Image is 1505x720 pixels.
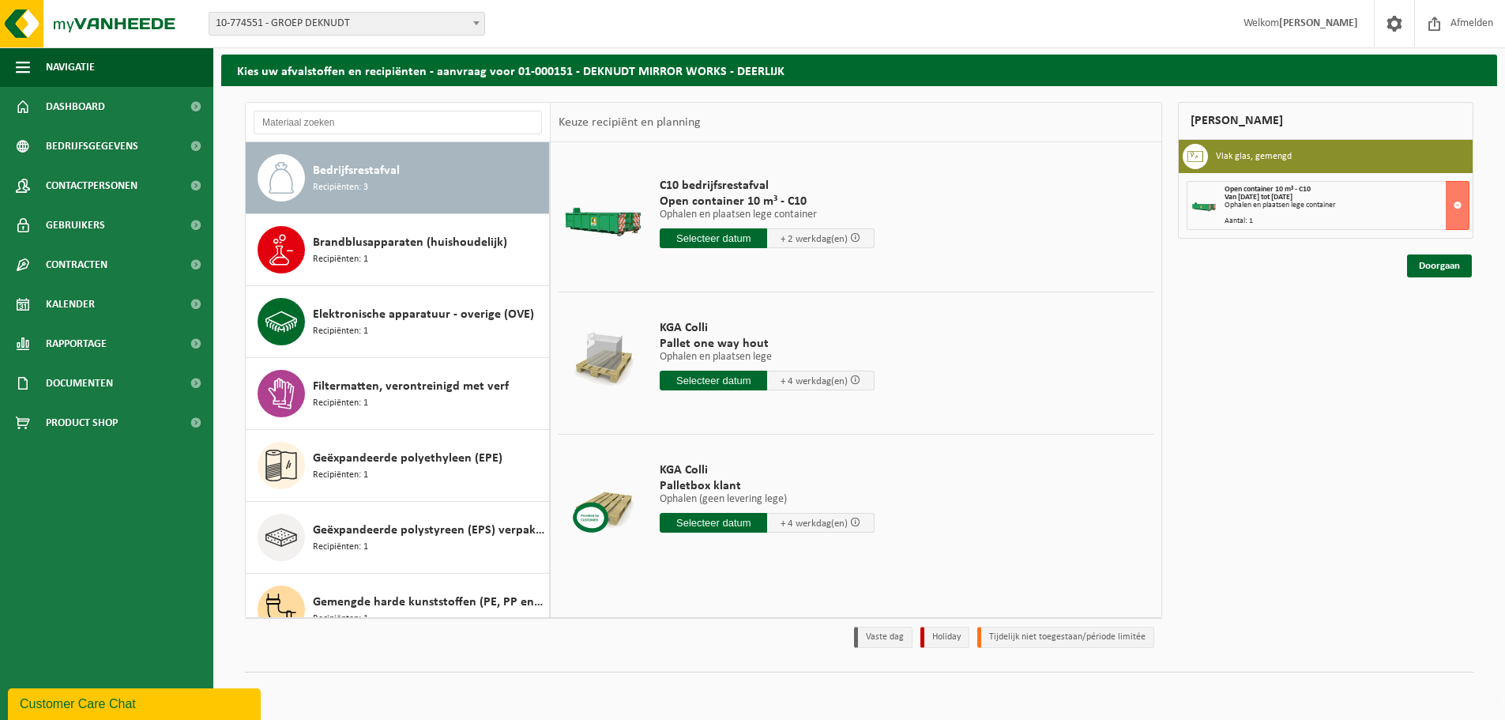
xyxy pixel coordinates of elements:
[313,377,509,396] span: Filtermatten, verontreinigd met verf
[1225,185,1311,194] span: Open container 10 m³ - C10
[46,205,105,245] span: Gebruikers
[313,612,368,627] span: Recipiënten: 1
[209,12,485,36] span: 10-774551 - GROEP DEKNUDT
[8,685,264,720] iframe: chat widget
[246,502,550,574] button: Geëxpandeerde polystyreen (EPS) verpakking (< 1 m² per stuk), recycleerbaar Recipiënten: 1
[254,111,542,134] input: Materiaal zoeken
[46,166,137,205] span: Contactpersonen
[46,285,95,324] span: Kalender
[313,305,534,324] span: Elektronische apparatuur - overige (OVE)
[660,513,767,533] input: Selecteer datum
[246,214,550,286] button: Brandblusapparaten (huishoudelijk) Recipiënten: 1
[246,430,550,502] button: Geëxpandeerde polyethyleen (EPE) Recipiënten: 1
[1178,102,1473,140] div: [PERSON_NAME]
[313,593,545,612] span: Gemengde harde kunststoffen (PE, PP en PVC), recycleerbaar (industrieel)
[313,449,502,468] span: Geëxpandeerde polyethyleen (EPE)
[781,234,848,244] span: + 2 werkdag(en)
[46,364,113,403] span: Documenten
[660,228,767,248] input: Selecteer datum
[660,209,875,221] p: Ophalen en plaatsen lege container
[221,55,1497,85] h2: Kies uw afvalstoffen en recipiënten - aanvraag voor 01-000151 - DEKNUDT MIRROR WORKS - DEERLIJK
[1225,202,1469,209] div: Ophalen en plaatsen lege container
[313,161,400,180] span: Bedrijfsrestafval
[313,324,368,339] span: Recipiënten: 1
[313,233,507,252] span: Brandblusapparaten (huishoudelijk)
[660,478,875,494] span: Palletbox klant
[46,126,138,166] span: Bedrijfsgegevens
[313,540,368,555] span: Recipiënten: 1
[1216,144,1292,169] h3: Vlak glas, gemengd
[1225,217,1469,225] div: Aantal: 1
[246,286,550,358] button: Elektronische apparatuur - overige (OVE) Recipiënten: 1
[246,142,550,214] button: Bedrijfsrestafval Recipiënten: 3
[781,518,848,529] span: + 4 werkdag(en)
[313,252,368,267] span: Recipiënten: 1
[46,87,105,126] span: Dashboard
[660,462,875,478] span: KGA Colli
[660,371,767,390] input: Selecteer datum
[854,627,912,648] li: Vaste dag
[660,320,875,336] span: KGA Colli
[1407,254,1472,277] a: Doorgaan
[920,627,969,648] li: Holiday
[660,494,875,505] p: Ophalen (geen levering lege)
[313,468,368,483] span: Recipiënten: 1
[46,324,107,364] span: Rapportage
[246,358,550,430] button: Filtermatten, verontreinigd met verf Recipiënten: 1
[313,521,545,540] span: Geëxpandeerde polystyreen (EPS) verpakking (< 1 m² per stuk), recycleerbaar
[46,403,118,443] span: Product Shop
[1279,17,1358,29] strong: [PERSON_NAME]
[246,574,550,646] button: Gemengde harde kunststoffen (PE, PP en PVC), recycleerbaar (industrieel) Recipiënten: 1
[46,245,107,285] span: Contracten
[660,336,875,352] span: Pallet one way hout
[660,178,875,194] span: C10 bedrijfsrestafval
[977,627,1154,648] li: Tijdelijk niet toegestaan/période limitée
[1225,193,1292,202] strong: Van [DATE] tot [DATE]
[660,352,875,363] p: Ophalen en plaatsen lege
[660,194,875,209] span: Open container 10 m³ - C10
[313,180,368,195] span: Recipiënten: 3
[781,376,848,386] span: + 4 werkdag(en)
[551,103,709,142] div: Keuze recipiënt en planning
[209,13,484,35] span: 10-774551 - GROEP DEKNUDT
[46,47,95,87] span: Navigatie
[313,396,368,411] span: Recipiënten: 1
